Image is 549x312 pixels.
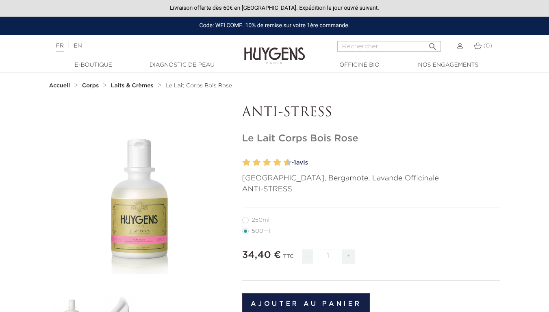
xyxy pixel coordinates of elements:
span: Le Lait Corps Bois Rose [165,83,232,89]
a: Accueil [49,82,72,89]
label: 500ml [242,228,280,234]
strong: Laits & Crèmes [111,83,154,89]
label: 9 [282,157,285,169]
label: 6 [265,157,271,169]
div: TTC [283,248,294,270]
label: 8 [275,157,281,169]
label: 1 [241,157,244,169]
p: [GEOGRAPHIC_DATA], Bergamote, Lavande Officinale [242,173,500,184]
a: Laits & Crèmes [111,82,156,89]
span: 1 [294,160,296,166]
span: (0) [483,43,492,49]
a: FR [56,43,64,52]
p: ANTI-STRESS [242,105,500,121]
a: E-Boutique [53,61,134,69]
label: 5 [261,157,264,169]
span: 34,40 € [242,250,281,260]
a: Corps [82,82,101,89]
a: EN [74,43,82,49]
strong: Accueil [49,83,70,89]
a: -1avis [289,157,500,169]
button:  [425,39,440,50]
i:  [428,39,438,49]
span: - [302,249,313,264]
p: ANTI-STRESS [242,184,500,195]
img: Huygens [244,34,305,65]
a: Nos engagements [408,61,489,69]
div: | [52,41,223,51]
strong: Corps [82,83,99,89]
label: 7 [271,157,274,169]
a: Officine Bio [319,61,400,69]
label: 250ml [242,217,279,223]
a: Diagnostic de peau [141,61,223,69]
input: Quantité [316,249,340,263]
label: 4 [254,157,260,169]
span: + [342,249,355,264]
label: 3 [251,157,254,169]
label: 2 [244,157,250,169]
a: Le Lait Corps Bois Rose [165,82,232,89]
input: Rechercher [337,41,441,52]
label: 10 [285,157,291,169]
h1: Le Lait Corps Bois Rose [242,133,500,145]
